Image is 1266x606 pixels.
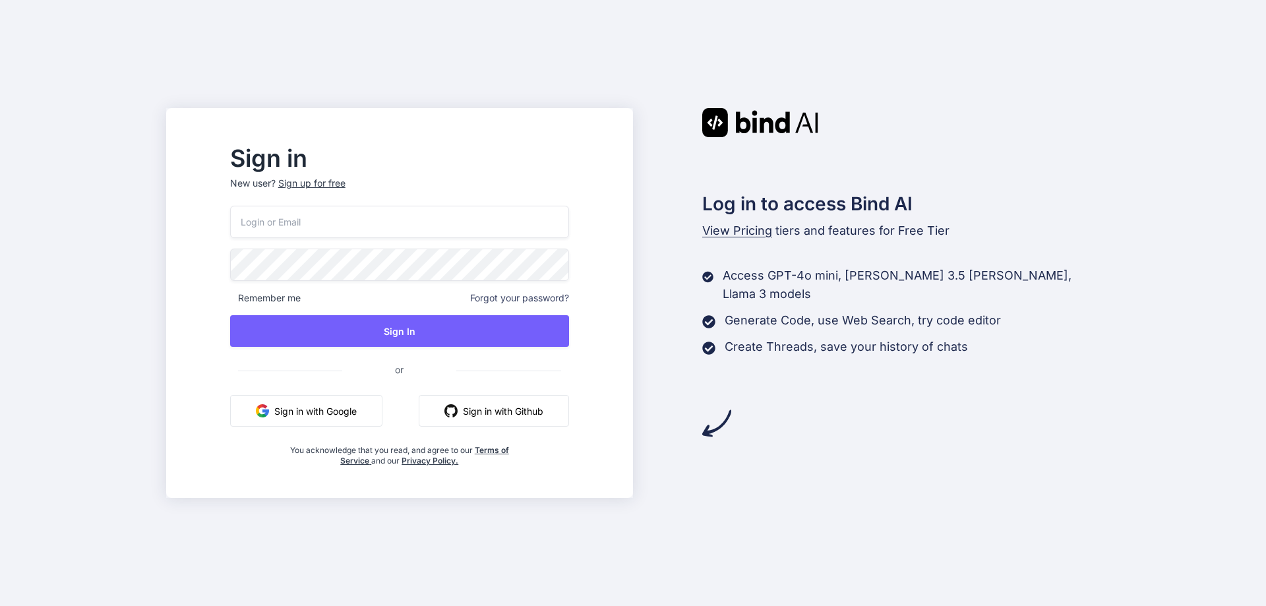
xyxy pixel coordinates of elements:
a: Terms of Service [340,445,509,466]
img: arrow [702,409,731,438]
div: Sign up for free [278,177,346,190]
span: or [342,353,456,386]
h2: Sign in [230,148,569,169]
p: New user? [230,177,569,206]
p: Generate Code, use Web Search, try code editor [725,311,1001,330]
h2: Log in to access Bind AI [702,190,1100,218]
a: Privacy Policy. [402,456,458,466]
p: Access GPT-4o mini, [PERSON_NAME] 3.5 [PERSON_NAME], Llama 3 models [723,266,1100,303]
input: Login or Email [230,206,569,238]
span: Forgot your password? [470,291,569,305]
span: View Pricing [702,224,772,237]
div: You acknowledge that you read, and agree to our and our [286,437,512,466]
button: Sign In [230,315,569,347]
img: Bind AI logo [702,108,818,137]
button: Sign in with Github [419,395,569,427]
button: Sign in with Google [230,395,382,427]
span: Remember me [230,291,301,305]
img: google [256,404,269,417]
img: github [444,404,458,417]
p: tiers and features for Free Tier [702,222,1100,240]
p: Create Threads, save your history of chats [725,338,968,356]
